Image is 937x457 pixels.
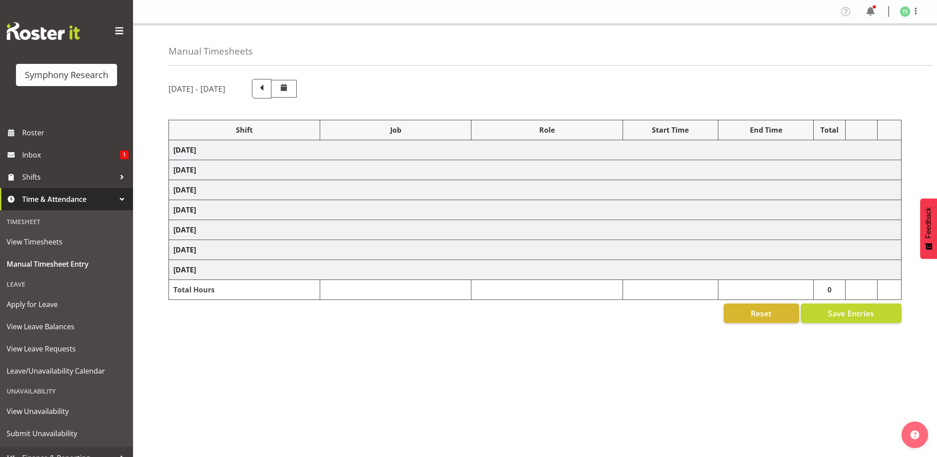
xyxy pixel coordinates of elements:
div: Symphony Research [25,68,108,82]
div: Leave [2,275,131,293]
button: Feedback - Show survey [920,198,937,259]
img: help-xxl-2.png [910,430,919,439]
a: Leave/Unavailability Calendar [2,360,131,382]
span: Feedback [925,207,933,238]
div: End Time [723,125,809,135]
span: Inbox [22,148,120,162]
div: Total [818,125,841,135]
td: [DATE] [169,200,902,220]
img: Rosterit website logo [7,22,80,40]
a: View Timesheets [2,231,131,253]
button: Reset [724,303,799,323]
td: [DATE] [169,140,902,160]
span: View Unavailability [7,405,126,418]
img: tanya-stebbing1954.jpg [900,6,910,17]
div: Role [476,125,618,135]
span: Reset [751,307,772,319]
div: Unavailability [2,382,131,400]
button: Save Entries [801,303,902,323]
a: Manual Timesheet Entry [2,253,131,275]
h5: [DATE] - [DATE] [169,84,225,94]
div: Timesheet [2,213,131,231]
span: Save Entries [828,307,874,319]
span: Time & Attendance [22,193,115,206]
td: [DATE] [169,240,902,260]
span: Submit Unavailability [7,427,126,440]
td: [DATE] [169,260,902,280]
a: View Leave Balances [2,315,131,338]
td: 0 [814,280,846,300]
div: Shift [173,125,315,135]
span: Shifts [22,170,115,184]
span: View Timesheets [7,235,126,248]
a: Apply for Leave [2,293,131,315]
span: Roster [22,126,129,139]
td: [DATE] [169,180,902,200]
span: View Leave Balances [7,320,126,333]
span: Leave/Unavailability Calendar [7,364,126,378]
span: Apply for Leave [7,298,126,311]
td: [DATE] [169,220,902,240]
td: [DATE] [169,160,902,180]
span: 1 [120,150,129,159]
td: Total Hours [169,280,320,300]
span: Manual Timesheet Entry [7,257,126,271]
h4: Manual Timesheets [169,46,253,56]
div: Start Time [627,125,714,135]
a: Submit Unavailability [2,422,131,445]
a: View Leave Requests [2,338,131,360]
div: Job [325,125,467,135]
a: View Unavailability [2,400,131,422]
span: View Leave Requests [7,342,126,355]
